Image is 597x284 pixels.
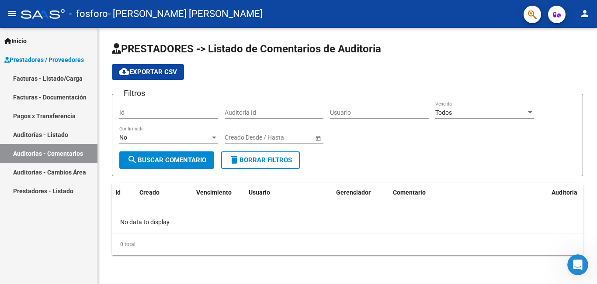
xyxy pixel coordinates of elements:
[196,189,232,196] span: Vencimiento
[119,87,149,99] h3: Filtros
[435,109,452,116] span: Todos
[193,183,245,202] datatable-header-cell: Vencimiento
[229,156,292,164] span: Borrar Filtros
[127,156,206,164] span: Buscar Comentario
[117,226,145,232] span: Mensajes
[112,183,136,202] datatable-header-cell: Id
[87,204,175,239] button: Mensajes
[249,189,270,196] span: Usuario
[115,189,121,196] span: Id
[229,154,239,165] mat-icon: delete
[112,233,583,255] div: 0 total
[18,140,146,149] div: Envíanos un mensaje
[150,14,166,30] div: Cerrar
[127,154,138,165] mat-icon: search
[136,183,193,202] datatable-header-cell: Creado
[264,134,307,141] input: Fecha fin
[112,64,184,80] button: Exportar CSV
[17,106,157,121] p: Necesitás ayuda?
[119,68,177,76] span: Exportar CSV
[225,134,257,141] input: Fecha inicio
[108,4,263,24] span: - [PERSON_NAME] [PERSON_NAME]
[7,8,17,19] mat-icon: menu
[112,211,583,233] div: No data to display
[393,189,426,196] span: Comentario
[69,4,108,24] span: - fosforo
[9,132,166,156] div: Envíanos un mensaje
[17,62,157,106] p: Hola! [GEOGRAPHIC_DATA]
[119,66,129,77] mat-icon: cloud_download
[112,43,381,55] span: PRESTADORES -> Listado de Comentarios de Auditoria
[139,189,160,196] span: Creado
[35,226,53,232] span: Inicio
[389,183,548,202] datatable-header-cell: Comentario
[245,183,333,202] datatable-header-cell: Usuario
[548,183,583,202] datatable-header-cell: Auditoria
[221,151,300,169] button: Borrar Filtros
[119,151,214,169] button: Buscar Comentario
[4,36,27,46] span: Inicio
[333,183,389,202] datatable-header-cell: Gerenciador
[567,254,588,275] iframe: Intercom live chat
[336,189,371,196] span: Gerenciador
[580,8,590,19] mat-icon: person
[119,134,127,141] span: No
[4,55,84,65] span: Prestadores / Proveedores
[313,133,323,143] button: Open calendar
[552,189,577,196] span: Auditoria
